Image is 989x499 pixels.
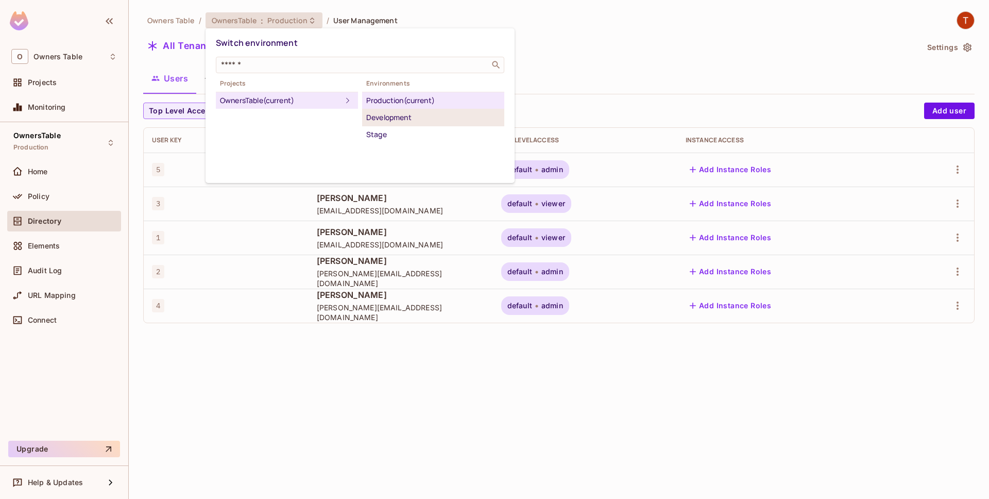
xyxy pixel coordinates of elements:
[220,94,342,107] div: OwnersTable (current)
[362,79,504,88] span: Environments
[216,37,298,48] span: Switch environment
[216,79,358,88] span: Projects
[366,111,500,124] div: Development
[366,94,500,107] div: Production (current)
[366,128,500,141] div: Stage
